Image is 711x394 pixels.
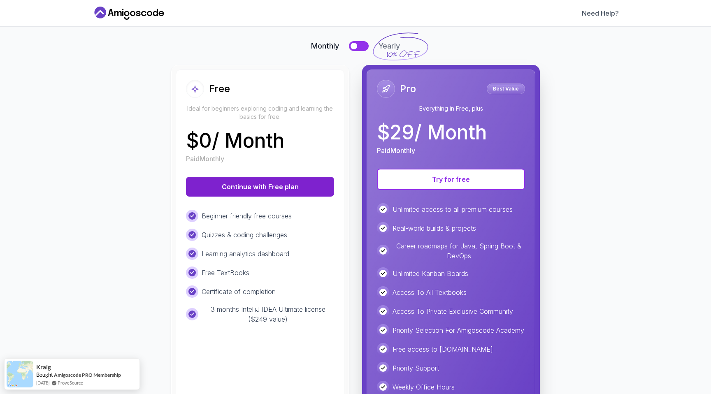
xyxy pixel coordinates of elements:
button: Try for free [377,169,525,190]
span: Kraig [36,364,51,371]
p: $ 0 / Month [186,131,284,151]
p: Priority Support [393,363,439,373]
p: Career roadmaps for Java, Spring Boot & DevOps [393,241,525,261]
a: Need Help? [582,8,619,18]
h2: Free [209,82,230,95]
p: Certificate of completion [202,287,276,297]
p: Best Value [488,85,524,93]
p: Real-world builds & projects [393,223,476,233]
p: $ 29 / Month [377,123,487,142]
p: Priority Selection For Amigoscode Academy [393,325,524,335]
p: Unlimited access to all premium courses [393,204,513,214]
p: Free TextBooks [202,268,249,278]
a: Amigoscode PRO Membership [54,372,121,378]
p: Access To Private Exclusive Community [393,306,513,316]
img: provesource social proof notification image [7,361,33,387]
p: Quizzes & coding challenges [202,230,287,240]
p: Ideal for beginners exploring coding and learning the basics for free. [186,104,334,121]
p: Paid Monthly [186,154,224,164]
p: Beginner friendly free courses [202,211,292,221]
p: 3 months IntelliJ IDEA Ultimate license ($249 value) [202,304,334,324]
p: Weekly Office Hours [393,382,455,392]
a: ProveSource [58,379,83,386]
p: Paid Monthly [377,146,415,155]
p: Everything in Free, plus [377,104,525,113]
h2: Pro [400,82,416,95]
button: Continue with Free plan [186,177,334,197]
p: Free access to [DOMAIN_NAME] [393,344,493,354]
span: Monthly [311,40,339,52]
p: Access To All Textbooks [393,287,467,297]
span: Bought [36,371,53,378]
span: [DATE] [36,379,49,386]
p: Unlimited Kanban Boards [393,269,468,278]
p: Learning analytics dashboard [202,249,289,259]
